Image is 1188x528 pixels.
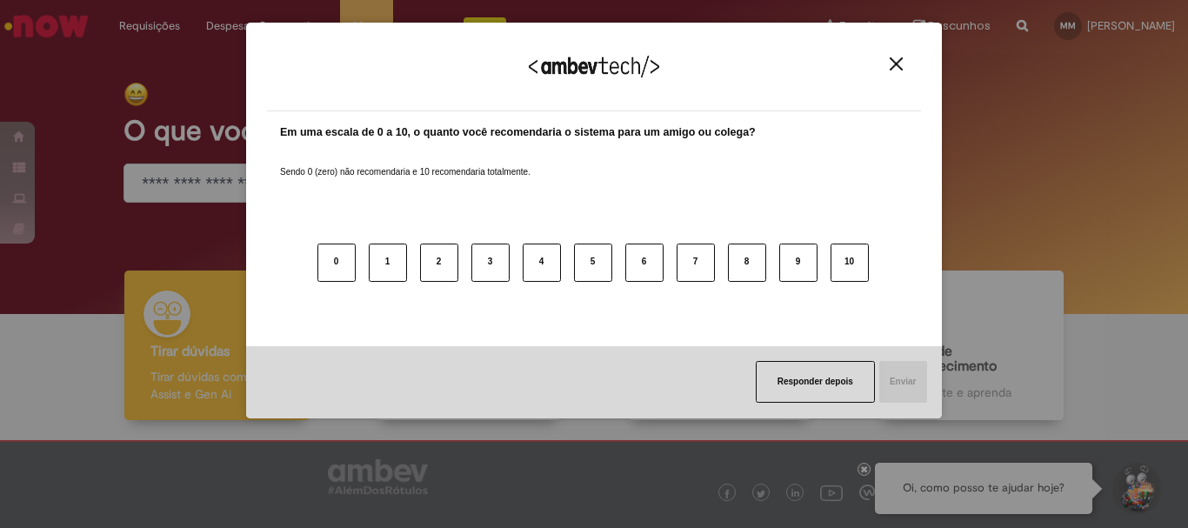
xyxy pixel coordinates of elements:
[831,244,869,282] button: 10
[884,57,908,71] button: Close
[529,56,659,77] img: Logo Ambevtech
[523,244,561,282] button: 4
[625,244,664,282] button: 6
[756,361,875,403] button: Responder depois
[369,244,407,282] button: 1
[280,145,531,178] label: Sendo 0 (zero) não recomendaria e 10 recomendaria totalmente.
[890,57,903,70] img: Close
[677,244,715,282] button: 7
[420,244,458,282] button: 2
[779,244,818,282] button: 9
[317,244,356,282] button: 0
[280,124,756,141] label: Em uma escala de 0 a 10, o quanto você recomendaria o sistema para um amigo ou colega?
[574,244,612,282] button: 5
[471,244,510,282] button: 3
[728,244,766,282] button: 8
